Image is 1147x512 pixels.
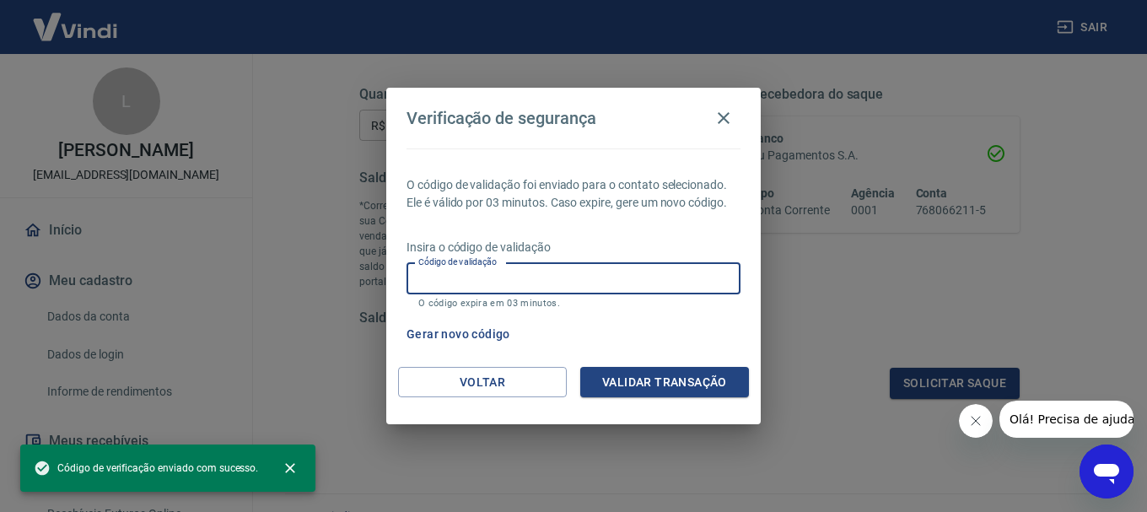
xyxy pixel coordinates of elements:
[272,450,309,487] button: close
[1080,445,1134,499] iframe: Botão para abrir a janela de mensagens
[418,256,497,268] label: Código de validação
[34,460,258,477] span: Código de verificação enviado com sucesso.
[398,367,567,398] button: Voltar
[407,108,596,128] h4: Verificação de segurança
[999,401,1134,438] iframe: Mensagem da empresa
[400,319,517,350] button: Gerar novo código
[407,176,740,212] p: O código de validação foi enviado para o contato selecionado. Ele é válido por 03 minutos. Caso e...
[418,298,729,309] p: O código expira em 03 minutos.
[959,404,993,438] iframe: Fechar mensagem
[580,367,749,398] button: Validar transação
[407,239,740,256] p: Insira o código de validação
[10,12,142,25] span: Olá! Precisa de ajuda?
